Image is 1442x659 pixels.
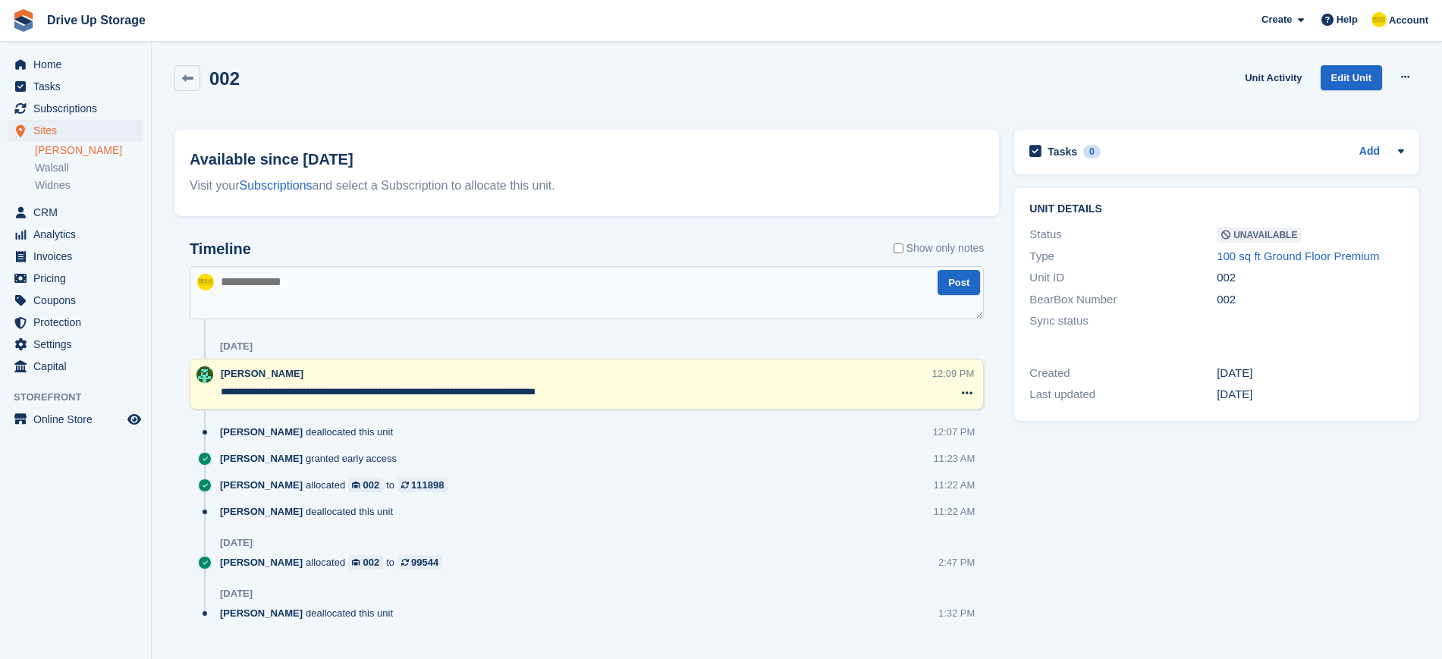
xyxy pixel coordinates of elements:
[190,240,251,258] h2: Timeline
[220,425,401,439] div: deallocated this unit
[33,290,124,311] span: Coupons
[933,478,975,492] div: 11:22 AM
[348,478,383,492] a: 002
[1029,248,1217,265] div: Type
[397,555,442,570] a: 99544
[220,451,303,466] span: [PERSON_NAME]
[411,555,438,570] div: 99544
[1217,365,1404,382] div: [DATE]
[220,478,303,492] span: [PERSON_NAME]
[938,606,975,620] div: 1:32 PM
[220,555,450,570] div: allocated to
[190,177,984,195] div: Visit your and select a Subscription to allocate this unit.
[8,54,143,75] a: menu
[196,366,213,383] img: Camille
[894,240,903,256] input: Show only notes
[220,504,401,519] div: deallocated this unit
[8,334,143,355] a: menu
[220,340,253,353] div: [DATE]
[8,268,143,289] a: menu
[933,451,975,466] div: 11:23 AM
[363,555,380,570] div: 002
[41,8,152,33] a: Drive Up Storage
[1029,386,1217,403] div: Last updated
[1389,13,1428,28] span: Account
[1083,145,1101,158] div: 0
[33,312,124,333] span: Protection
[933,504,975,519] div: 11:22 AM
[33,202,124,223] span: CRM
[197,274,214,290] img: Crispin Vitoria
[8,312,143,333] a: menu
[8,98,143,119] a: menu
[35,143,143,158] a: [PERSON_NAME]
[8,290,143,311] a: menu
[1217,386,1404,403] div: [DATE]
[33,224,124,245] span: Analytics
[1239,65,1308,90] a: Unit Activity
[411,478,444,492] div: 111898
[14,390,151,405] span: Storefront
[1217,228,1302,243] span: Unavailable
[125,410,143,428] a: Preview store
[35,178,143,193] a: Widnes
[932,366,975,381] div: 12:09 PM
[220,555,303,570] span: [PERSON_NAME]
[240,179,313,192] a: Subscriptions
[938,270,980,295] button: Post
[1371,12,1387,27] img: Crispin Vitoria
[1029,269,1217,287] div: Unit ID
[220,478,455,492] div: allocated to
[190,148,984,171] h2: Available since [DATE]
[8,356,143,377] a: menu
[1261,12,1292,27] span: Create
[33,76,124,97] span: Tasks
[1029,291,1217,309] div: BearBox Number
[220,504,303,519] span: [PERSON_NAME]
[33,120,124,141] span: Sites
[220,606,401,620] div: deallocated this unit
[209,68,240,89] h2: 002
[1029,226,1217,243] div: Status
[8,76,143,97] a: menu
[33,268,124,289] span: Pricing
[35,161,143,175] a: Walsall
[1359,143,1380,161] a: Add
[8,409,143,430] a: menu
[1029,312,1217,330] div: Sync status
[8,224,143,245] a: menu
[220,425,303,439] span: [PERSON_NAME]
[1337,12,1358,27] span: Help
[938,555,975,570] div: 2:47 PM
[33,246,124,267] span: Invoices
[8,246,143,267] a: menu
[12,9,35,32] img: stora-icon-8386f47178a22dfd0bd8f6a31ec36ba5ce8667c1dd55bd0f319d3a0aa187defe.svg
[33,409,124,430] span: Online Store
[33,54,124,75] span: Home
[33,334,124,355] span: Settings
[8,120,143,141] a: menu
[221,368,303,379] span: [PERSON_NAME]
[1321,65,1382,90] a: Edit Unit
[33,356,124,377] span: Capital
[933,425,975,439] div: 12:07 PM
[348,555,383,570] a: 002
[8,202,143,223] a: menu
[397,478,448,492] a: 111898
[220,537,253,549] div: [DATE]
[1217,249,1379,262] a: 100 sq ft Ground Floor Premium
[220,588,253,600] div: [DATE]
[1029,365,1217,382] div: Created
[363,478,380,492] div: 002
[33,98,124,119] span: Subscriptions
[220,606,303,620] span: [PERSON_NAME]
[1217,269,1404,287] div: 002
[1217,291,1404,309] div: 002
[1048,145,1077,158] h2: Tasks
[220,451,404,466] div: granted early access
[894,240,985,256] label: Show only notes
[1029,203,1404,215] h2: Unit details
